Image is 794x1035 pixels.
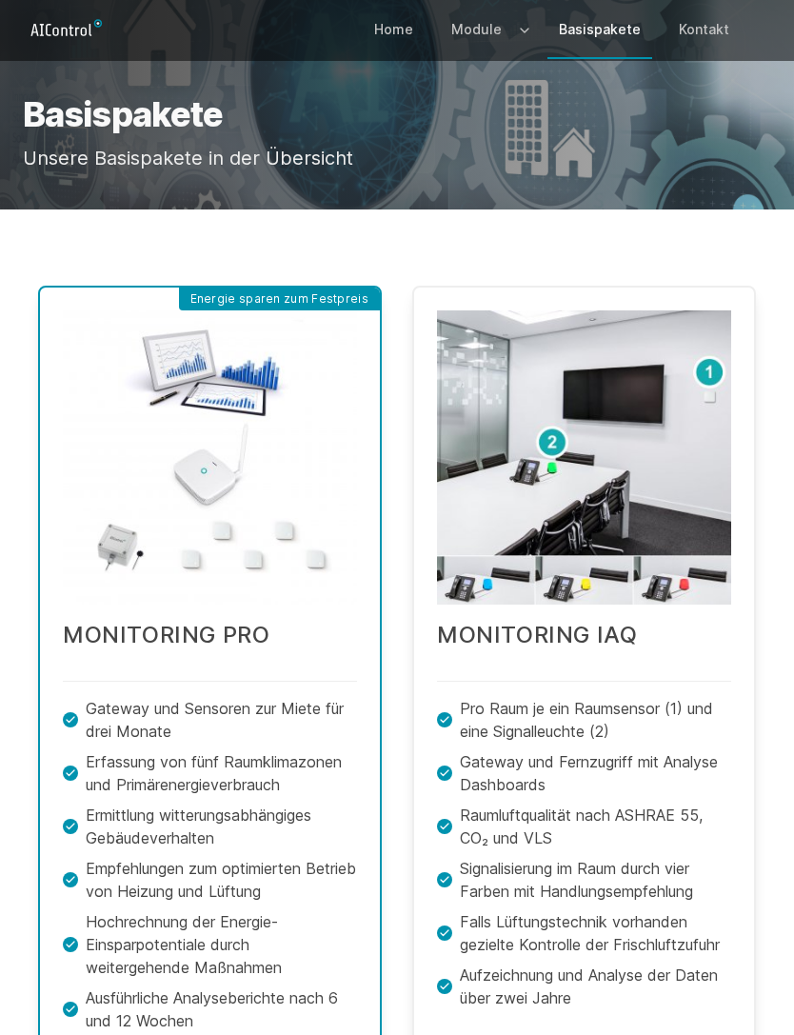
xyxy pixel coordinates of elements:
[437,697,731,743] p: Pro Raum je ein Raumsensor (1) und eine Signalleuchte (2)
[23,95,771,133] h1: Basispakete
[63,910,357,979] p: Hochrechnung der Energie-Einsparpotentiale durch weitergehende Maßnahmen
[547,2,652,57] a: Basispakete
[63,310,357,605] img: MONITORING PRO
[437,910,731,956] p: Falls Lüftungstechnik vorhanden gezielte Kontrolle der Frischluftzufuhr
[437,857,731,903] p: Signalisierung im Raum durch vier Farben mit Handlungsempfehlung
[440,2,513,57] a: Module
[63,620,357,650] h2: MONITORING PRO
[63,986,357,1032] p: Ausführliche Analyseberichte nach 6 und 12 Wochen
[63,750,357,796] p: Erfassung von fünf Raumklimazonen und Primärenergieverbrauch
[437,750,731,796] p: Gateway und Fernzugriff mit Analyse Dashboards
[437,804,731,849] p: Raumluftqualität nach ASHRAE 55, CO₂ und VLS
[437,964,731,1009] p: Aufzeichnung und Analyse der Daten über zwei Jahre
[513,2,532,57] button: Expand / collapse menu
[23,13,117,44] a: Logo
[437,620,731,650] h2: MONITORING IAQ
[23,145,771,171] p: Unsere Basispakete in der Übersicht
[63,697,357,743] p: Gateway und Sensoren zur Miete für drei Monate
[363,2,425,57] a: Home
[63,857,357,903] p: Empfehlungen zum optimierten Betrieb von Heizung und Lüftung
[437,310,731,605] img: MONITORING IAQ
[179,288,380,310] span: Energie sparen zum Festpreis
[667,2,741,57] a: Kontakt
[63,804,357,849] p: Ermittlung witterungsabhängiges Gebäudeverhalten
